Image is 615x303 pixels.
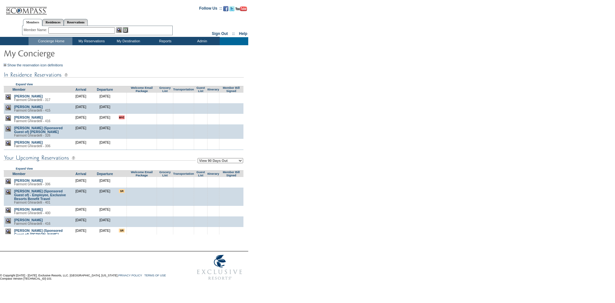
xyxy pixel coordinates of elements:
img: blank.gif [201,207,201,208]
a: Itinerary [207,172,219,175]
img: Become our fan on Facebook [223,6,228,11]
input: There are special requests for this reservation! [119,229,125,232]
img: Compass Home [5,2,47,15]
img: view [5,140,11,146]
img: blank.gif [201,140,201,141]
td: [DATE] [93,93,117,103]
a: Grocery List [159,86,171,93]
div: Member Name: [24,27,48,33]
td: My Destination [109,37,146,45]
a: Welcome Email Package [131,86,152,93]
a: Expand View [16,83,33,86]
td: Concierge Home [29,37,72,45]
td: [DATE] [69,149,93,160]
td: [DATE] [93,188,117,206]
img: Follow us on Twitter [229,6,234,11]
img: blank.gif [184,207,184,208]
a: Members [23,19,43,26]
a: Residences [42,19,64,26]
a: Transportation [173,88,194,91]
img: blank.gif [184,179,184,179]
td: [DATE] [93,124,117,139]
a: Member Bill Signed [223,86,240,93]
img: view [5,207,11,213]
img: view [5,115,11,121]
a: Member Bill Signed [223,171,240,177]
span: Fairmont Ghirardelli - 416 [14,119,50,123]
a: Show the reservation icon definitions [7,63,63,67]
td: [DATE] [69,206,93,216]
td: [DATE] [69,177,93,188]
a: Member [12,88,26,91]
td: Admin [183,37,220,45]
a: Grocery List [159,171,171,177]
a: Arrival [76,172,86,176]
img: view [5,179,11,184]
a: Follow us on Twitter [229,8,234,12]
img: blank.gif [201,179,201,179]
img: blank.gif [184,229,184,229]
td: [DATE] [69,124,93,139]
img: blank.gif [231,140,232,141]
img: blank.gif [184,115,184,116]
td: [DATE] [93,177,117,188]
img: blank.gif [201,115,201,116]
td: Follow Us :: [199,5,222,13]
a: PRIVACY POLICY [118,274,142,277]
a: Subscribe to our YouTube Channel [235,8,247,12]
td: [DATE] [93,103,117,114]
img: view [5,229,11,234]
span: :: [232,31,235,36]
td: [DATE] [69,188,93,206]
td: [DATE] [93,114,117,124]
a: [PERSON_NAME] [14,94,43,98]
img: view [5,218,11,223]
span: Fairmont Ghirardelli - 415 [14,109,50,112]
td: [DATE] [93,149,117,160]
img: blank.gif [231,207,232,208]
td: [DATE] [93,206,117,216]
a: Sign Out [212,31,228,36]
td: Reports [146,37,183,45]
td: [DATE] [93,227,117,245]
a: Guest List [196,86,205,93]
a: [PERSON_NAME] [14,218,43,222]
span: Fairmont Ghirardelli - 400 [14,211,50,215]
img: view [5,189,11,195]
img: Reservations [123,27,128,33]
